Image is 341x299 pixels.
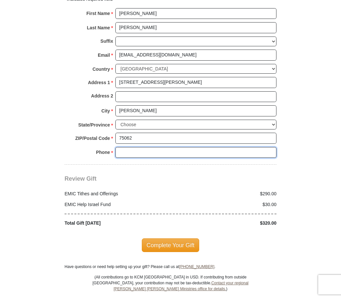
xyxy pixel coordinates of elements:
[179,264,215,269] a: [PHONE_NUMBER]
[93,65,110,74] strong: Country
[101,106,110,115] strong: City
[61,190,171,197] div: EMIC Tithes and Offerings
[65,175,96,182] span: Review Gift
[65,264,276,270] p: Have questions or need help setting up your gift? Please call us at .
[142,238,200,252] span: Complete Your Gift
[170,201,280,208] div: $30.00
[170,190,280,197] div: $290.00
[61,201,171,208] div: EMIC Help Israel Fund
[75,134,110,143] strong: ZIP/Postal Code
[170,220,280,227] div: $320.00
[87,23,110,32] strong: Last Name
[96,148,110,157] strong: Phone
[100,37,113,46] strong: Suffix
[88,78,110,87] strong: Address 1
[86,9,110,18] strong: First Name
[91,91,113,100] strong: Address 2
[98,51,110,60] strong: Email
[61,220,171,227] div: Total Gift [DATE]
[78,120,110,129] strong: State/Province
